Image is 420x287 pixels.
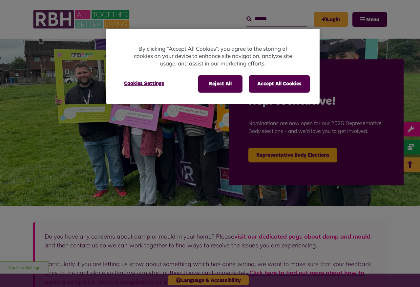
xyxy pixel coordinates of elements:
[106,29,320,104] div: Privacy
[106,29,320,104] div: Cookie banner
[198,75,242,92] button: Reject All
[133,45,293,67] p: By clicking “Accept All Cookies”, you agree to the storing of cookies on your device to enhance s...
[116,75,172,92] button: Cookies Settings
[249,75,310,92] button: Accept All Cookies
